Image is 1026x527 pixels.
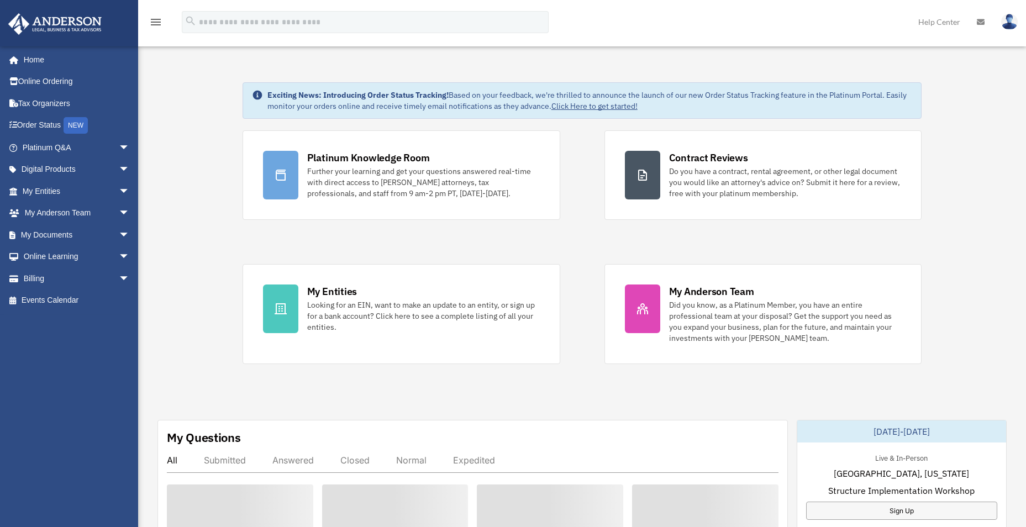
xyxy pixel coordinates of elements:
[453,455,495,466] div: Expedited
[307,299,540,333] div: Looking for an EIN, want to make an update to an entity, or sign up for a bank account? Click her...
[828,484,975,497] span: Structure Implementation Workshop
[307,166,540,199] div: Further your learning and get your questions answered real-time with direct access to [PERSON_NAM...
[340,455,370,466] div: Closed
[185,15,197,27] i: search
[307,284,357,298] div: My Entities
[8,136,146,159] a: Platinum Q&Aarrow_drop_down
[243,264,560,364] a: My Entities Looking for an EIN, want to make an update to an entity, or sign up for a bank accoun...
[669,166,902,199] div: Do you have a contract, rental agreement, or other legal document you would like an attorney's ad...
[604,130,922,220] a: Contract Reviews Do you have a contract, rental agreement, or other legal document you would like...
[149,15,162,29] i: menu
[8,267,146,289] a: Billingarrow_drop_down
[267,89,913,112] div: Based on your feedback, we're thrilled to announce the launch of our new Order Status Tracking fe...
[119,180,141,203] span: arrow_drop_down
[806,502,997,520] a: Sign Up
[204,455,246,466] div: Submitted
[119,246,141,268] span: arrow_drop_down
[267,90,449,100] strong: Exciting News: Introducing Order Status Tracking!
[64,117,88,134] div: NEW
[669,299,902,344] div: Did you know, as a Platinum Member, you have an entire professional team at your disposal? Get th...
[8,92,146,114] a: Tax Organizers
[866,451,936,463] div: Live & In-Person
[551,101,638,111] a: Click Here to get started!
[797,420,1006,442] div: [DATE]-[DATE]
[8,180,146,202] a: My Entitiesarrow_drop_down
[119,202,141,225] span: arrow_drop_down
[119,224,141,246] span: arrow_drop_down
[119,267,141,290] span: arrow_drop_down
[8,49,141,71] a: Home
[243,130,560,220] a: Platinum Knowledge Room Further your learning and get your questions answered real-time with dire...
[307,151,430,165] div: Platinum Knowledge Room
[8,71,146,93] a: Online Ordering
[8,114,146,137] a: Order StatusNEW
[119,159,141,181] span: arrow_drop_down
[149,19,162,29] a: menu
[669,284,754,298] div: My Anderson Team
[8,159,146,181] a: Digital Productsarrow_drop_down
[5,13,105,35] img: Anderson Advisors Platinum Portal
[119,136,141,159] span: arrow_drop_down
[8,224,146,246] a: My Documentsarrow_drop_down
[8,202,146,224] a: My Anderson Teamarrow_drop_down
[1001,14,1018,30] img: User Pic
[167,455,177,466] div: All
[669,151,748,165] div: Contract Reviews
[167,429,241,446] div: My Questions
[834,467,969,480] span: [GEOGRAPHIC_DATA], [US_STATE]
[8,246,146,268] a: Online Learningarrow_drop_down
[8,289,146,312] a: Events Calendar
[604,264,922,364] a: My Anderson Team Did you know, as a Platinum Member, you have an entire professional team at your...
[272,455,314,466] div: Answered
[396,455,427,466] div: Normal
